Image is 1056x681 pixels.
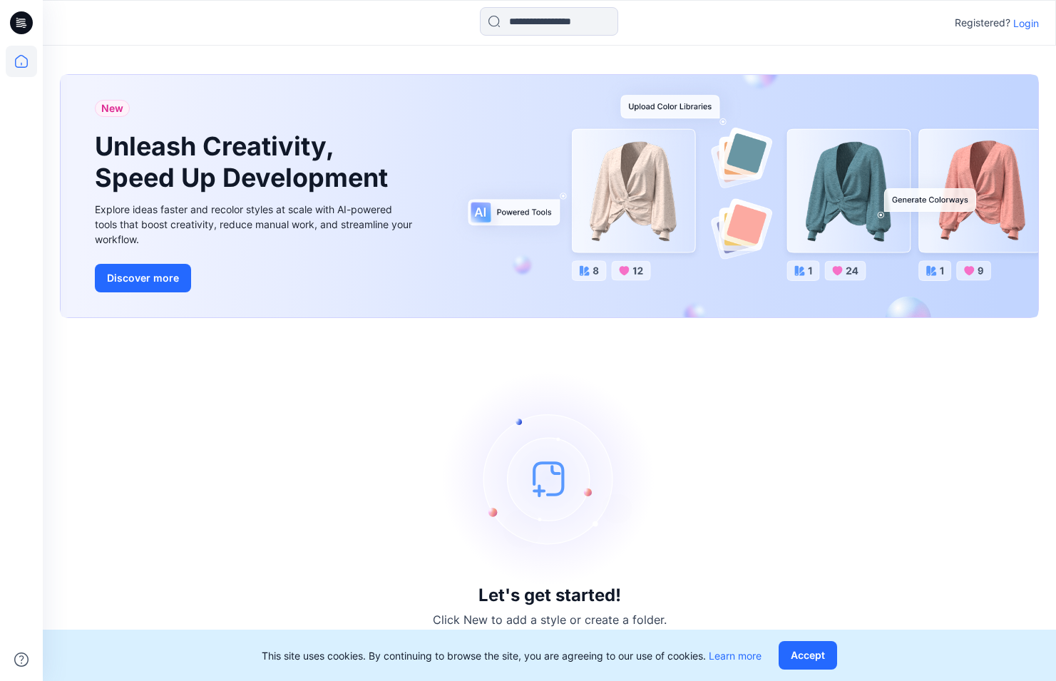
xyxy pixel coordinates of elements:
[95,202,416,247] div: Explore ideas faster and recolor styles at scale with AI-powered tools that boost creativity, red...
[433,611,667,628] p: Click New to add a style or create a folder.
[1013,16,1039,31] p: Login
[955,14,1010,31] p: Registered?
[443,372,657,585] img: empty-state-image.svg
[95,131,394,193] h1: Unleash Creativity, Speed Up Development
[95,264,416,292] a: Discover more
[101,100,123,117] span: New
[262,648,762,663] p: This site uses cookies. By continuing to browse the site, you are agreeing to our use of cookies.
[95,264,191,292] button: Discover more
[709,650,762,662] a: Learn more
[478,585,621,605] h3: Let's get started!
[779,641,837,670] button: Accept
